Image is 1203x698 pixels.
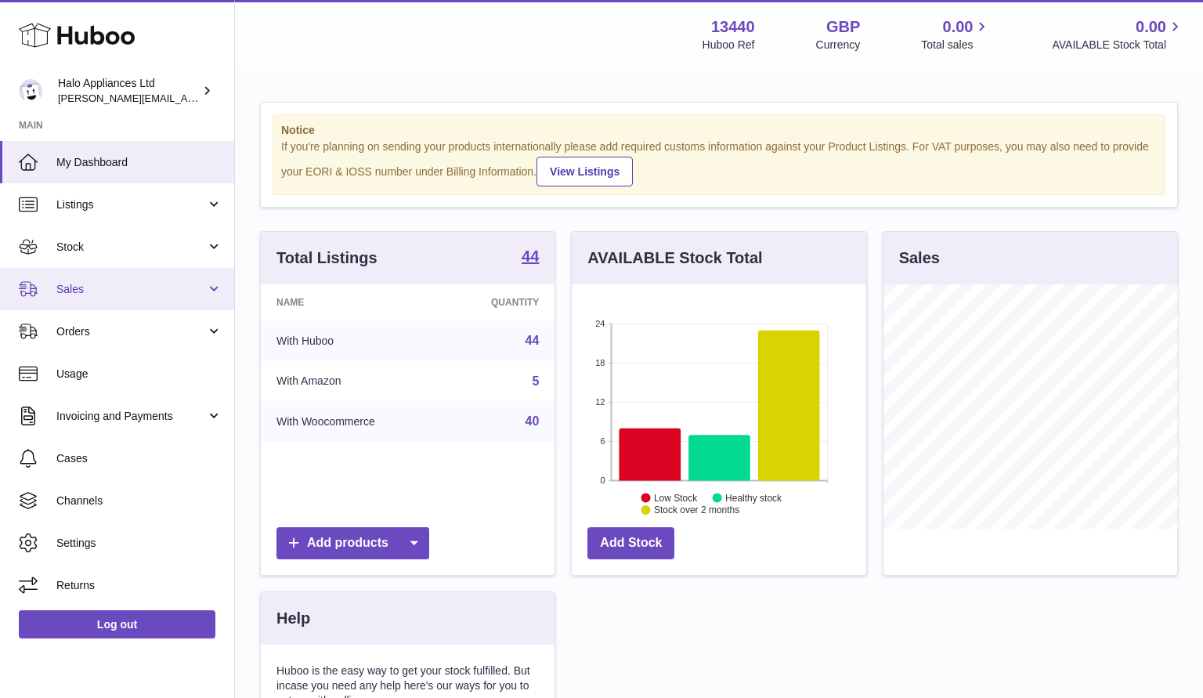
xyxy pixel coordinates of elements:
text: 6 [601,436,605,446]
span: Orders [56,324,206,339]
img: paul@haloappliances.com [19,79,42,103]
span: Cases [56,451,222,466]
text: 12 [596,397,605,407]
a: 0.00 AVAILABLE Stock Total [1052,16,1184,52]
td: With Woocommerce [261,401,443,442]
span: 0.00 [943,16,974,38]
text: 24 [596,319,605,328]
strong: GBP [826,16,860,38]
span: Stock [56,240,206,255]
a: 44 [522,248,539,267]
text: 0 [601,476,605,485]
text: Stock over 2 months [654,505,739,515]
text: Healthy stock [725,492,782,503]
th: Name [261,284,443,320]
span: Listings [56,197,206,212]
div: Halo Appliances Ltd [58,76,199,106]
span: [PERSON_NAME][EMAIL_ADDRESS][DOMAIN_NAME] [58,92,314,104]
text: 18 [596,358,605,367]
h3: Sales [899,248,940,269]
span: My Dashboard [56,155,222,170]
strong: Notice [281,123,1157,138]
span: Sales [56,282,206,297]
h3: Help [276,608,310,629]
div: If you're planning on sending your products internationally please add required customs informati... [281,139,1157,186]
div: Currency [816,38,861,52]
a: Log out [19,610,215,638]
div: Huboo Ref [703,38,755,52]
td: With Huboo [261,320,443,361]
span: AVAILABLE Stock Total [1052,38,1184,52]
h3: Total Listings [276,248,378,269]
a: View Listings [536,157,633,186]
a: Add Stock [587,527,674,559]
text: Low Stock [654,492,698,503]
th: Quantity [443,284,555,320]
td: With Amazon [261,361,443,402]
a: 44 [526,334,540,347]
a: 5 [532,374,539,388]
span: Settings [56,536,222,551]
span: Returns [56,578,222,593]
a: Add products [276,527,429,559]
span: Usage [56,367,222,382]
strong: 13440 [711,16,755,38]
span: 0.00 [1136,16,1166,38]
h3: AVAILABLE Stock Total [587,248,762,269]
span: Total sales [921,38,991,52]
span: Invoicing and Payments [56,409,206,424]
a: 40 [526,414,540,428]
strong: 44 [522,248,539,264]
a: 0.00 Total sales [921,16,991,52]
span: Channels [56,494,222,508]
